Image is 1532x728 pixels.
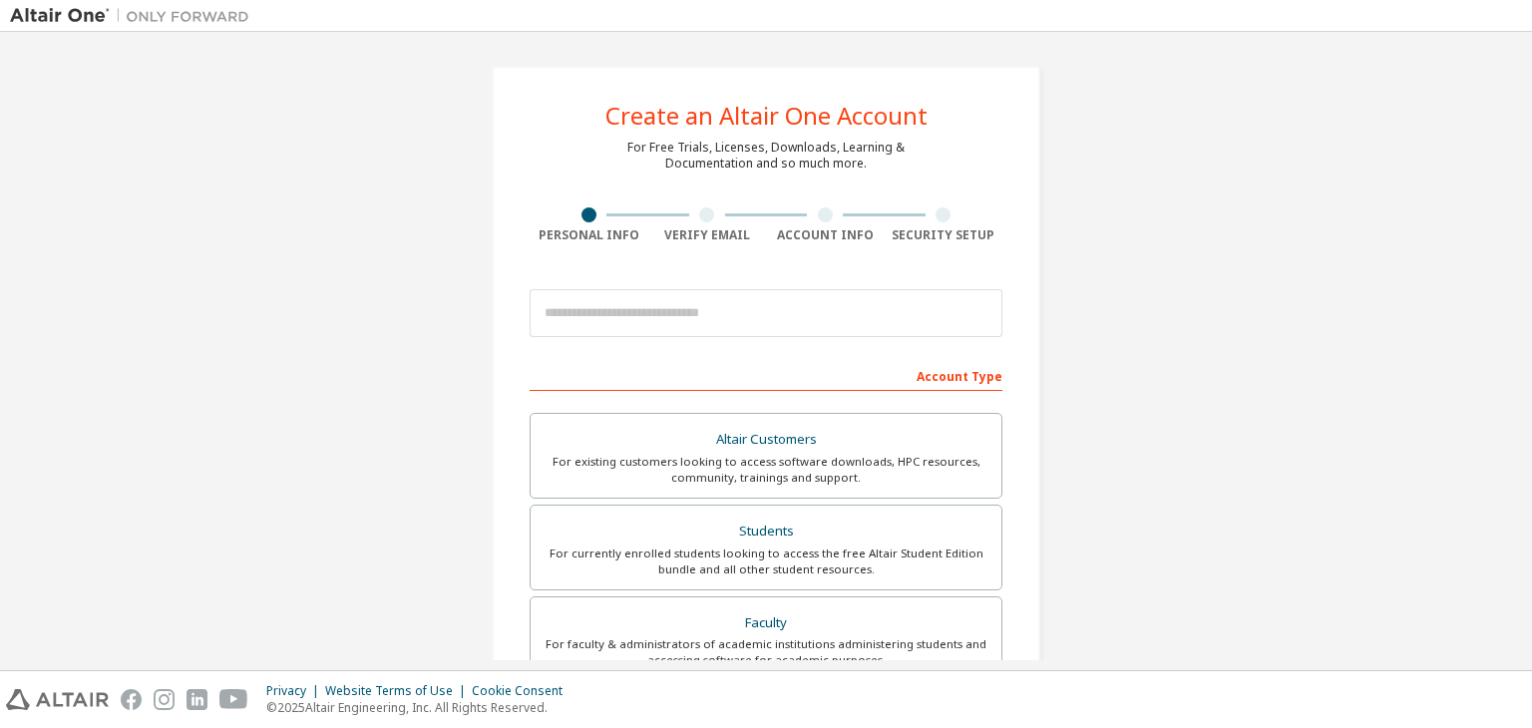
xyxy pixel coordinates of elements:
div: Verify Email [648,227,767,243]
div: Altair Customers [543,426,989,454]
div: Create an Altair One Account [605,104,928,128]
div: Cookie Consent [472,683,574,699]
div: Account Type [530,359,1002,391]
div: For existing customers looking to access software downloads, HPC resources, community, trainings ... [543,454,989,486]
div: Account Info [766,227,885,243]
img: Altair One [10,6,259,26]
div: Security Setup [885,227,1003,243]
div: Personal Info [530,227,648,243]
div: For Free Trials, Licenses, Downloads, Learning & Documentation and so much more. [627,140,905,172]
div: Privacy [266,683,325,699]
div: Website Terms of Use [325,683,472,699]
img: altair_logo.svg [6,689,109,710]
img: linkedin.svg [187,689,207,710]
div: Faculty [543,609,989,637]
div: For faculty & administrators of academic institutions administering students and accessing softwa... [543,636,989,668]
img: youtube.svg [219,689,248,710]
img: instagram.svg [154,689,175,710]
img: facebook.svg [121,689,142,710]
div: Students [543,518,989,546]
p: © 2025 Altair Engineering, Inc. All Rights Reserved. [266,699,574,716]
div: For currently enrolled students looking to access the free Altair Student Edition bundle and all ... [543,546,989,577]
